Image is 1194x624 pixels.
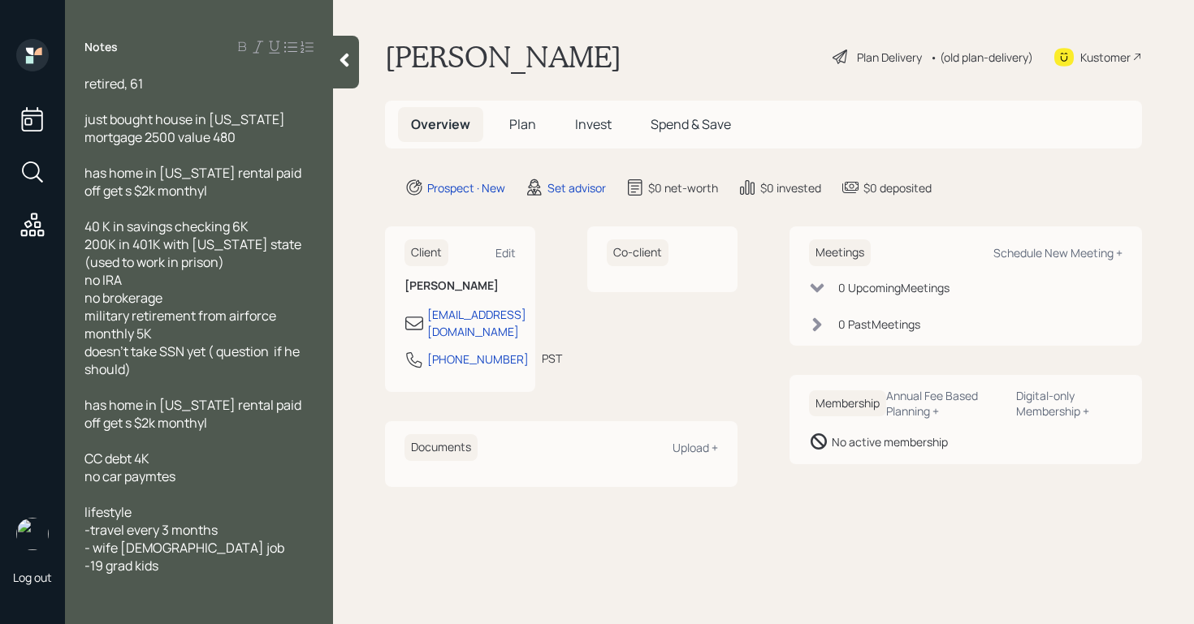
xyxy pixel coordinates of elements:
[84,521,218,539] span: -travel every 3 months
[84,342,302,378] span: doesn't take SSN yet ( question if he should)
[760,179,821,196] div: $0 invested
[84,217,249,235] span: 40 K in savings checking 6K
[84,110,288,146] span: just bought house in [US_STATE] mortgage 2500 value 480
[809,239,871,266] h6: Meetings
[651,115,731,133] span: Spend & Save
[809,390,886,417] h6: Membership
[575,115,612,133] span: Invest
[427,179,505,196] div: Prospect · New
[84,396,304,432] span: has home in [US_STATE] rental paid off get s $2k monthyl
[84,271,122,289] span: no IRA
[404,239,448,266] h6: Client
[930,49,1033,66] div: • (old plan-delivery)
[84,503,132,521] span: lifestyle
[832,433,948,450] div: No active membership
[1016,388,1123,419] div: Digital-only Membership +
[13,570,52,585] div: Log out
[84,450,149,467] span: CC debt 4K
[84,164,304,200] span: has home in [US_STATE] rental paid off get s $2k monthyl
[838,279,950,296] div: 0 Upcoming Meeting s
[427,306,526,340] div: [EMAIL_ADDRESS][DOMAIN_NAME]
[1080,49,1131,66] div: Kustomer
[547,179,606,196] div: Set advisor
[84,539,284,557] span: - wife [DEMOGRAPHIC_DATA] job
[84,39,118,55] label: Notes
[857,49,922,66] div: Plan Delivery
[84,289,162,307] span: no brokerage
[16,518,49,550] img: retirable_logo.png
[542,350,562,367] div: PST
[607,239,668,266] h6: Co-client
[427,351,529,368] div: [PHONE_NUMBER]
[886,388,1003,419] div: Annual Fee Based Planning +
[84,75,143,93] span: retired, 61
[495,245,516,260] div: Edit
[404,434,478,461] h6: Documents
[84,235,304,271] span: 200K in 401K with [US_STATE] state (used to work in prison)
[84,467,175,485] span: no car paymtes
[648,179,718,196] div: $0 net-worth
[993,245,1123,260] div: Schedule New Meeting +
[509,115,536,133] span: Plan
[84,557,158,575] span: -19 grad kids
[411,115,470,133] span: Overview
[84,307,279,342] span: military retirement from airforce monthly 5K
[863,179,932,196] div: $0 deposited
[673,440,718,455] div: Upload +
[838,316,920,333] div: 0 Past Meeting s
[404,279,516,293] h6: [PERSON_NAME]
[385,39,621,75] h1: [PERSON_NAME]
